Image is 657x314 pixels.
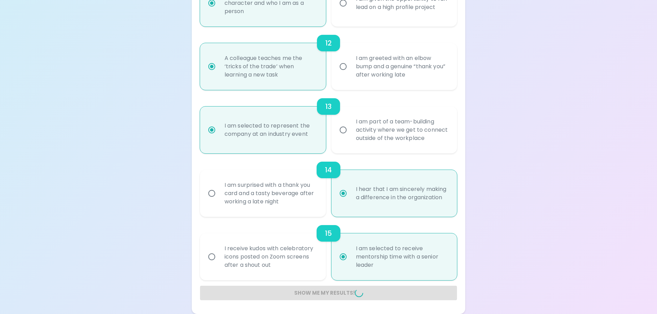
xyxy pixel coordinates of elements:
div: choice-group-check [200,90,457,153]
div: I receive kudos with celebratory icons posted on Zoom screens after a shout out [219,236,322,277]
div: I hear that I am sincerely making a difference in the organization [350,177,454,210]
div: choice-group-check [200,153,457,217]
div: I am selected to receive mentorship time with a senior leader [350,236,454,277]
div: I am greeted with an elbow bump and a genuine “thank you” after working late [350,46,454,87]
div: choice-group-check [200,217,457,280]
h6: 15 [325,228,332,239]
div: I am part of a team-building activity where we get to connect outside of the workplace [350,109,454,151]
h6: 13 [325,101,332,112]
div: A colleague teaches me the ‘tricks of the trade’ when learning a new task [219,46,322,87]
h6: 12 [325,38,332,49]
div: I am surprised with a thank you card and a tasty beverage after working a late night [219,173,322,214]
div: choice-group-check [200,27,457,90]
h6: 14 [325,164,332,175]
div: I am selected to represent the company at an industry event [219,113,322,146]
